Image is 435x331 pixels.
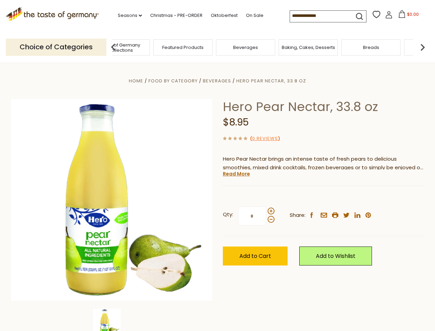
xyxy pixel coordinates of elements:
[203,78,231,84] a: Beverages
[236,78,306,84] a: Hero Pear Nectar, 33.8 oz
[416,40,429,54] img: next arrow
[290,211,305,220] span: Share:
[106,40,120,54] img: previous arrow
[223,170,250,177] a: Read More
[238,207,266,225] input: Qty:
[407,11,419,17] span: $0.00
[6,39,106,56] p: Choice of Categories
[223,116,249,129] span: $8.95
[246,12,263,19] a: On Sale
[252,135,278,142] a: 0 Reviews
[239,252,271,260] span: Add to Cart
[282,45,335,50] a: Baking, Cakes, Desserts
[223,99,424,114] h1: Hero Pear Nectar, 33.8 oz
[223,155,424,172] p: Hero Pear Nectar brings an intense taste of fresh pears to delicious smoothies, mixed drink cockt...
[150,12,203,19] a: Christmas - PRE-ORDER
[118,12,142,19] a: Seasons
[394,10,423,21] button: $0.00
[299,247,372,265] a: Add to Wishlist
[250,135,280,142] span: ( )
[223,247,288,265] button: Add to Cart
[363,45,379,50] a: Breads
[11,99,213,301] img: Hero Pear Nectar, 33.8 oz
[211,12,238,19] a: Oktoberfest
[223,210,233,219] strong: Qty:
[233,45,258,50] a: Beverages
